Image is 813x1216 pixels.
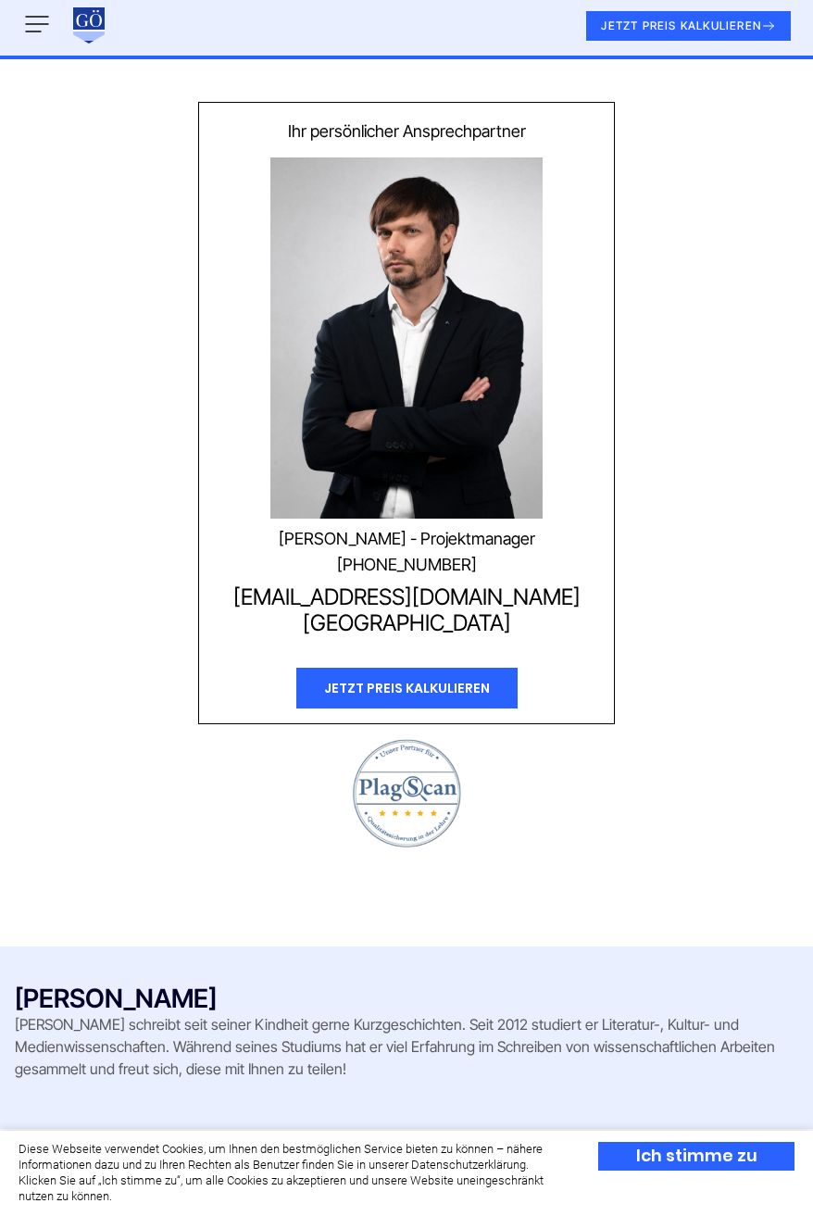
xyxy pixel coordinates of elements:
img: Konstantin Steimle [270,157,543,519]
a: [PHONE_NUMBER] [211,556,602,575]
div: [PERSON_NAME] - Projektmanager [211,530,602,549]
img: plagScan [352,739,461,847]
img: wirschreiben [70,7,107,44]
div: JETZT PREIS KALKULIEREN [296,668,518,708]
div: Diese Webseite verwendet Cookies, um Ihnen den bestmöglichen Service bieten zu können – nähere In... [19,1142,566,1205]
div: [PERSON_NAME] [15,984,798,1013]
div: Ihr persönlicher Ansprechpartner [211,122,602,142]
p: [PERSON_NAME] schreibt seit seiner Kindheit gerne Kurzgeschichten. Seit 2012 studiert er Literatu... [15,1013,798,1080]
a: [EMAIL_ADDRESS][DOMAIN_NAME][GEOGRAPHIC_DATA] [211,584,602,635]
div: Ich stimme zu [598,1142,794,1171]
button: JETZT PREIS KALKULIEREN [586,11,791,41]
img: Menu open [22,9,52,39]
